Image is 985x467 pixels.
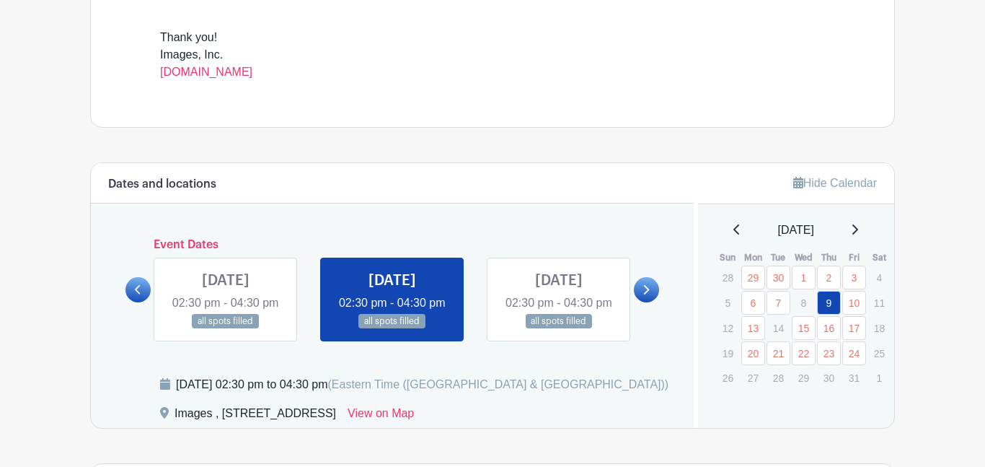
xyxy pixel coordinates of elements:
a: 9 [817,291,841,315]
a: 17 [842,316,866,340]
th: Sun [715,250,741,265]
a: 6 [741,291,765,315]
a: 20 [741,341,765,365]
p: 30 [817,367,841,389]
a: 21 [767,341,790,365]
a: Hide Calendar [793,177,877,189]
a: 23 [817,341,841,365]
p: 18 [867,317,891,339]
div: Thank you! [160,29,825,46]
div: Images , [STREET_ADDRESS] [175,405,336,428]
a: 7 [767,291,790,315]
th: Mon [741,250,766,265]
span: [DATE] [778,222,814,239]
th: Wed [791,250,816,265]
p: 26 [716,367,740,389]
a: 30 [767,266,790,289]
a: 13 [741,316,765,340]
a: 29 [741,266,765,289]
a: View on Map [348,405,414,428]
p: 11 [867,292,891,314]
p: 28 [767,367,790,389]
th: Sat [867,250,892,265]
p: 29 [792,367,816,389]
a: 22 [792,341,816,365]
div: Images, Inc. [160,46,825,81]
p: 27 [741,367,765,389]
th: Tue [766,250,791,265]
th: Fri [842,250,867,265]
p: 28 [716,266,740,289]
th: Thu [816,250,842,265]
p: 1 [867,367,891,389]
h6: Dates and locations [108,178,216,191]
p: 4 [867,266,891,289]
span: (Eastern Time ([GEOGRAPHIC_DATA] & [GEOGRAPHIC_DATA])) [327,378,668,390]
h6: Event Dates [151,238,634,252]
p: 19 [716,342,740,365]
a: [DOMAIN_NAME] [160,66,252,78]
p: 8 [792,292,816,314]
a: 10 [842,291,866,315]
p: 31 [842,367,866,389]
a: 16 [817,316,841,340]
a: 15 [792,316,816,340]
a: 3 [842,266,866,289]
p: 14 [767,317,790,339]
p: 5 [716,292,740,314]
a: 2 [817,266,841,289]
p: 12 [716,317,740,339]
a: 1 [792,266,816,289]
p: 25 [867,342,891,365]
div: [DATE] 02:30 pm to 04:30 pm [176,376,668,393]
a: 24 [842,341,866,365]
